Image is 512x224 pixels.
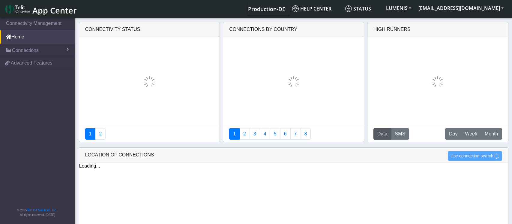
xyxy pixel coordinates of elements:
img: loading [493,153,499,159]
a: Not Connected for 30 days [301,128,311,140]
a: App Center [5,2,76,15]
span: Production-DE [248,5,285,13]
button: Day [445,128,461,140]
div: High Runners [373,26,411,33]
span: Help center [292,5,331,12]
img: loading.gif [288,76,300,88]
div: Connectivity status [79,22,220,37]
img: knowledge.svg [292,5,299,12]
button: [EMAIL_ADDRESS][DOMAIN_NAME] [415,3,507,14]
span: Week [465,130,477,138]
a: Usage per Country [250,128,260,140]
a: Help center [290,3,343,15]
button: Use connection search [448,151,502,161]
nav: Summary paging [229,128,358,140]
button: LUMENIS [382,3,415,14]
a: Telit IoT Solutions, Inc. [27,209,57,212]
img: loading.gif [432,76,444,88]
img: logo-telit-cinterion-gw-new.png [5,4,30,14]
div: Connections By Country [223,22,364,37]
nav: Summary paging [85,128,214,140]
a: Connections By Country [229,128,240,140]
span: Advanced Features [11,59,52,67]
img: status.svg [345,5,352,12]
a: Carrier [239,128,250,140]
a: Your current platform instance [248,3,285,15]
a: 14 Days Trend [280,128,291,140]
div: Loading... [79,162,508,170]
span: Month [485,130,498,138]
div: LOCATION OF CONNECTIONS [79,148,508,162]
img: loading.gif [143,76,155,88]
span: Connections [12,47,39,54]
button: Month [481,128,502,140]
a: Deployment status [95,128,106,140]
button: SMS [391,128,409,140]
button: Data [373,128,391,140]
a: Connectivity status [85,128,96,140]
a: Usage by Carrier [270,128,280,140]
a: Zero Session [290,128,301,140]
a: Connections By Carrier [260,128,270,140]
span: App Center [32,5,77,16]
button: Week [461,128,481,140]
span: Status [345,5,371,12]
span: Day [449,130,457,138]
a: Status [343,3,382,15]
